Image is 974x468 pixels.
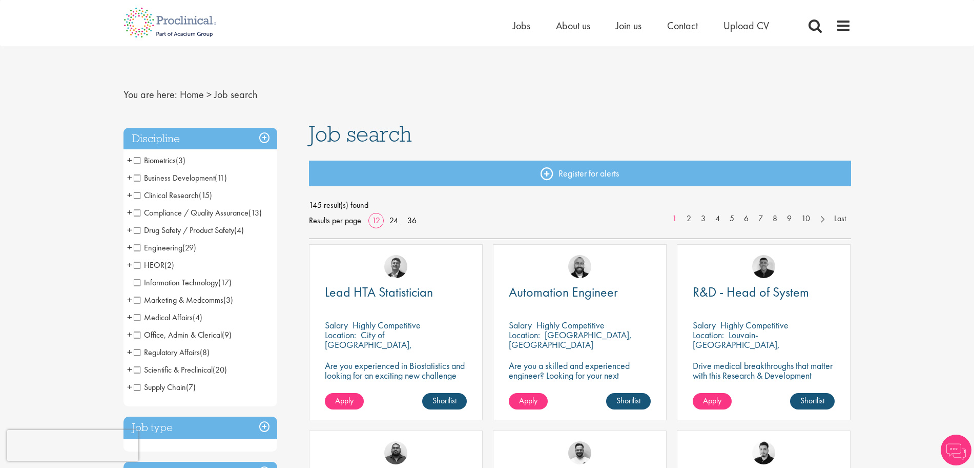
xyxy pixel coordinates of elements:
[134,312,193,323] span: Medical Affairs
[509,319,532,331] span: Salary
[703,395,721,406] span: Apply
[134,190,199,201] span: Clinical Research
[568,255,591,278] img: Jordan Kiely
[134,295,223,305] span: Marketing & Medcomms
[325,329,356,341] span: Location:
[723,19,769,32] a: Upload CV
[536,319,605,331] p: Highly Competitive
[309,161,851,186] a: Register for alerts
[752,255,775,278] a: Christian Andersen
[386,215,402,226] a: 24
[222,329,232,340] span: (9)
[127,170,132,185] span: +
[513,19,530,32] a: Jobs
[134,172,215,183] span: Business Development
[127,187,132,203] span: +
[134,172,227,183] span: Business Development
[193,312,202,323] span: (4)
[186,382,196,393] span: (7)
[134,364,227,375] span: Scientific & Preclinical
[164,260,174,270] span: (2)
[309,120,412,148] span: Job search
[127,327,132,342] span: +
[199,190,212,201] span: (15)
[213,364,227,375] span: (20)
[829,213,851,225] a: Last
[134,347,200,358] span: Regulatory Affairs
[218,277,232,288] span: (17)
[509,283,618,301] span: Automation Engineer
[325,319,348,331] span: Salary
[127,257,132,272] span: +
[752,441,775,464] img: Anderson Maldonado
[134,329,232,340] span: Office, Admin & Clerical
[693,286,835,299] a: R&D - Head of System
[368,215,384,226] a: 12
[693,329,724,341] span: Location:
[127,222,132,238] span: +
[509,361,651,400] p: Are you a skilled and experienced engineer? Looking for your next opportunity to assist with impa...
[325,286,467,299] a: Lead HTA Statistician
[693,393,732,410] a: Apply
[134,225,234,236] span: Drug Safety / Product Safety
[509,286,651,299] a: Automation Engineer
[768,213,782,225] a: 8
[335,395,354,406] span: Apply
[309,198,851,213] span: 145 result(s) found
[790,393,835,410] a: Shortlist
[127,152,132,168] span: +
[214,88,257,101] span: Job search
[616,19,641,32] a: Join us
[404,215,420,226] a: 36
[223,295,233,305] span: (3)
[134,312,202,323] span: Medical Affairs
[134,382,186,393] span: Supply Chain
[134,207,248,218] span: Compliance / Quality Assurance
[134,260,174,270] span: HEOR
[739,213,754,225] a: 6
[134,295,233,305] span: Marketing & Medcomms
[384,255,407,278] a: Tom Magenis
[134,277,218,288] span: Information Technology
[134,155,176,166] span: Biometrics
[693,283,809,301] span: R&D - Head of System
[180,88,204,101] a: breadcrumb link
[182,242,196,253] span: (29)
[7,430,138,461] iframe: reCAPTCHA
[134,155,185,166] span: Biometrics
[325,361,467,400] p: Are you experienced in Biostatistics and looking for an exciting new challenge where you can assi...
[667,213,682,225] a: 1
[134,225,244,236] span: Drug Safety / Product Safety
[720,319,789,331] p: Highly Competitive
[384,441,407,464] img: Ashley Bennett
[796,213,815,225] a: 10
[127,292,132,307] span: +
[325,329,412,360] p: City of [GEOGRAPHIC_DATA], [GEOGRAPHIC_DATA]
[176,155,185,166] span: (3)
[134,242,196,253] span: Engineering
[667,19,698,32] a: Contact
[519,395,537,406] span: Apply
[696,213,711,225] a: 3
[127,379,132,395] span: +
[206,88,212,101] span: >
[325,393,364,410] a: Apply
[422,393,467,410] a: Shortlist
[782,213,797,225] a: 9
[127,344,132,360] span: +
[123,417,277,439] h3: Job type
[568,441,591,464] img: Emile De Beer
[127,240,132,255] span: +
[941,435,971,465] img: Chatbot
[123,88,177,101] span: You are here:
[123,128,277,150] h3: Discipline
[509,329,540,341] span: Location:
[134,277,232,288] span: Information Technology
[556,19,590,32] a: About us
[693,329,780,360] p: Louvain-[GEOGRAPHIC_DATA], [GEOGRAPHIC_DATA]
